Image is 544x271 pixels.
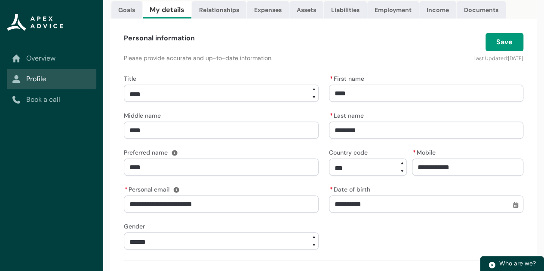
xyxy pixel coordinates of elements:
label: Middle name [124,110,164,120]
label: Preferred name [124,146,171,157]
a: Expenses [247,1,289,18]
label: Date of birth [329,183,374,194]
label: Personal email [124,183,173,194]
a: Book a call [12,94,91,105]
p: Please provide accurate and up-to-date information. [124,54,387,62]
img: play.svg [488,261,496,269]
a: Income [419,1,456,18]
img: Apex Advice Group [7,14,63,31]
abbr: required [330,186,333,193]
button: Save [486,33,523,51]
label: Mobile [412,146,439,157]
abbr: required [330,112,333,119]
lightning-formatted-date-time: [DATE] [508,55,523,62]
label: Last name [329,110,367,120]
abbr: required [330,75,333,82]
a: Overview [12,53,91,64]
span: Title [124,75,136,82]
h4: Personal information [124,33,195,43]
lightning-formatted-text: Last Updated: [473,55,508,62]
a: My details [143,1,191,18]
span: Gender [124,222,145,230]
label: First name [329,73,368,83]
abbr: required [413,149,416,156]
a: Relationships [192,1,246,18]
nav: Sub page [7,48,96,110]
abbr: required [125,186,128,193]
span: Who are we? [499,259,536,267]
span: Country code [329,149,368,156]
a: Profile [12,74,91,84]
a: Documents [457,1,506,18]
a: Liabilities [324,1,367,18]
a: Employment [367,1,419,18]
a: Assets [289,1,323,18]
a: Goals [111,1,142,18]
